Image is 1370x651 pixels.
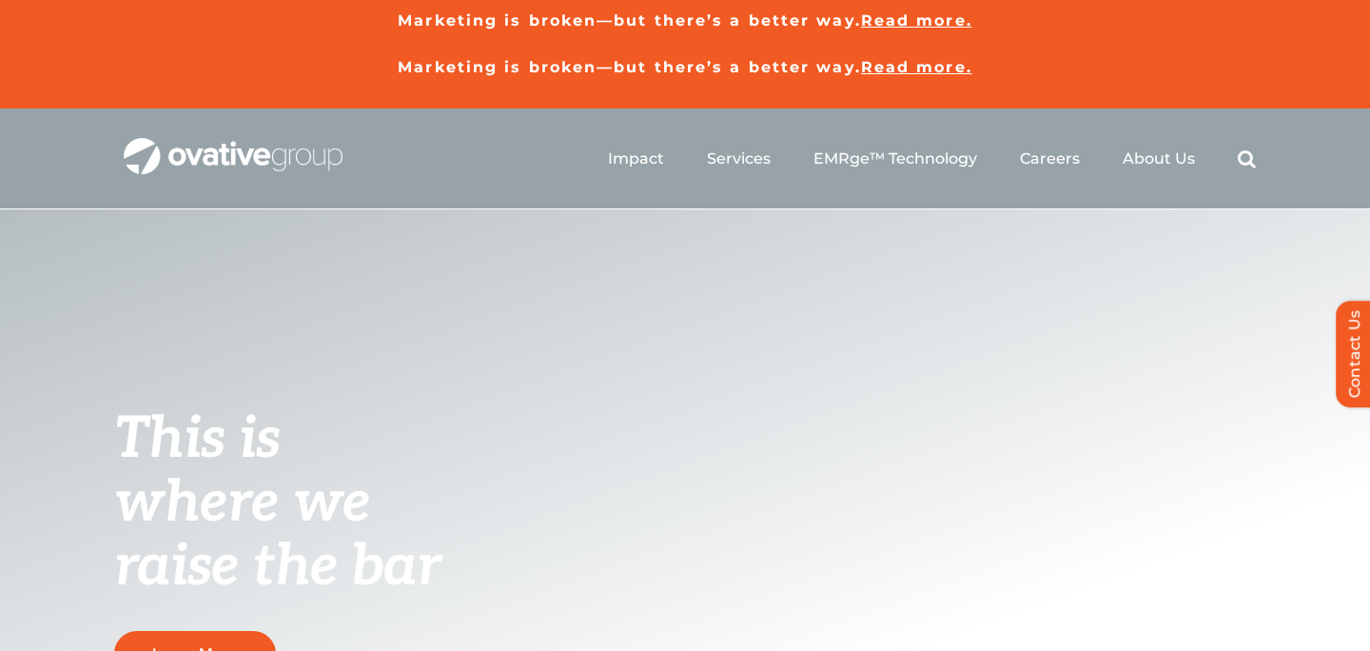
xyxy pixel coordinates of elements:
a: Read more. [861,58,972,76]
a: Services [707,149,771,168]
a: Search [1238,149,1256,168]
span: This is [114,405,280,474]
span: where we raise the bar [114,469,440,602]
a: OG_Full_horizontal_WHT [124,136,342,154]
a: Read more. [861,11,972,30]
a: About Us [1123,149,1195,168]
a: Marketing is broken—but there’s a better way. [398,58,861,76]
a: Marketing is broken—but there’s a better way. [398,11,861,30]
a: Impact [608,149,664,168]
a: Careers [1020,149,1080,168]
nav: Menu [608,128,1256,189]
a: EMRge™ Technology [813,149,977,168]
